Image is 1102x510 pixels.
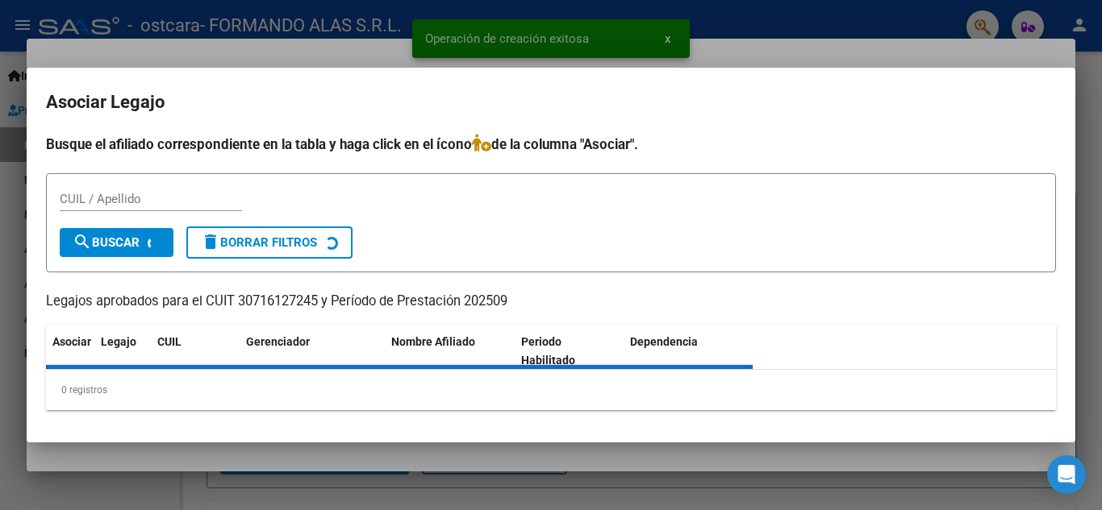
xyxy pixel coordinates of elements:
[1047,455,1086,494] div: Open Intercom Messenger
[521,335,575,367] span: Periodo Habilitado
[94,325,151,378] datatable-header-cell: Legajo
[46,134,1056,155] h4: Busque el afiliado correspondiente en la tabla y haga click en el ícono de la columna "Asociar".
[46,370,1056,410] div: 0 registros
[52,335,91,348] span: Asociar
[73,235,140,250] span: Buscar
[151,325,240,378] datatable-header-cell: CUIL
[46,292,1056,312] p: Legajos aprobados para el CUIT 30716127245 y Período de Prestación 202509
[391,335,475,348] span: Nombre Afiliado
[101,335,136,348] span: Legajo
[630,335,698,348] span: Dependencia
[624,325,753,378] datatable-header-cell: Dependencia
[186,226,353,259] button: Borrar Filtros
[240,325,385,378] datatable-header-cell: Gerenciador
[46,325,94,378] datatable-header-cell: Asociar
[46,87,1056,118] h2: Asociar Legajo
[201,235,317,250] span: Borrar Filtros
[515,325,624,378] datatable-header-cell: Periodo Habilitado
[60,228,173,257] button: Buscar
[157,335,182,348] span: CUIL
[201,232,220,251] mat-icon: delete
[246,335,310,348] span: Gerenciador
[385,325,515,378] datatable-header-cell: Nombre Afiliado
[73,232,92,251] mat-icon: search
